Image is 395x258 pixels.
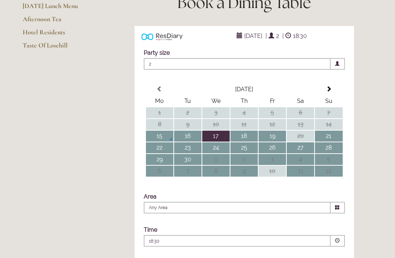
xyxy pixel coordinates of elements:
[174,131,202,142] td: 16
[146,119,173,130] td: 8
[157,86,162,92] span: Previous Month
[326,86,332,92] span: Next Month
[202,119,230,130] td: 10
[287,119,314,130] td: 13
[315,131,342,142] td: 21
[202,166,230,177] td: 8
[230,166,258,177] td: 9
[174,142,202,153] td: 23
[287,96,314,107] th: Sa
[202,154,230,165] td: 1
[174,84,315,95] th: Select Month
[23,15,93,28] a: Afternoon Tea
[291,31,309,41] span: 18:30
[174,119,202,130] td: 9
[230,119,258,130] td: 11
[315,119,342,130] td: 14
[315,96,342,107] th: Su
[266,32,267,39] span: |
[259,166,286,177] td: 10
[259,154,286,165] td: 3
[274,31,281,41] span: 2
[315,142,342,153] td: 28
[287,107,314,118] td: 6
[142,31,183,42] img: Powered by ResDiary
[315,107,342,118] td: 7
[230,107,258,118] td: 4
[144,193,157,200] label: Area
[174,96,202,107] th: Tu
[146,131,173,142] td: 15
[144,49,170,56] label: Party size
[259,131,286,142] td: 19
[149,238,281,244] p: 18:30
[259,142,286,153] td: 26
[282,32,284,39] span: |
[23,2,93,15] a: [DATE] Lunch Menu
[287,166,314,177] td: 11
[315,166,342,177] td: 12
[146,96,173,107] th: Mo
[146,166,173,177] td: 6
[230,96,258,107] th: Th
[144,58,331,70] span: 2
[202,142,230,153] td: 24
[202,131,230,142] td: 17
[242,31,264,41] span: [DATE]
[202,96,230,107] th: We
[230,142,258,153] td: 25
[174,154,202,165] td: 30
[259,96,286,107] th: Fr
[259,119,286,130] td: 12
[146,154,173,165] td: 29
[230,131,258,142] td: 18
[146,142,173,153] td: 22
[259,107,286,118] td: 5
[287,142,314,153] td: 27
[287,154,314,165] td: 4
[23,41,93,54] a: Taste Of Losehill
[315,154,342,165] td: 5
[230,154,258,165] td: 2
[23,28,93,41] a: Hotel Residents
[146,107,173,118] td: 1
[287,131,314,142] td: 20
[174,107,202,118] td: 2
[144,226,157,233] label: Time
[174,166,202,177] td: 7
[202,107,230,118] td: 3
